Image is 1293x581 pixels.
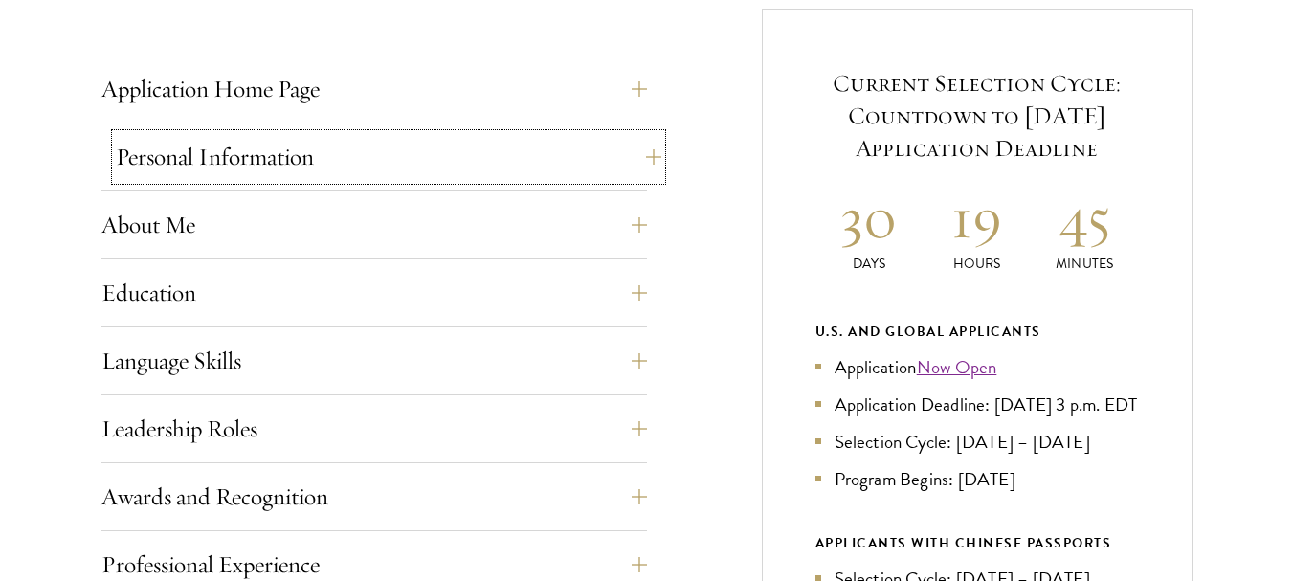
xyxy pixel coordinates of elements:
[101,338,647,384] button: Language Skills
[101,66,647,112] button: Application Home Page
[815,353,1139,381] li: Application
[101,202,647,248] button: About Me
[815,465,1139,493] li: Program Begins: [DATE]
[815,182,924,254] h2: 30
[815,428,1139,456] li: Selection Cycle: [DATE] – [DATE]
[101,270,647,316] button: Education
[815,320,1139,344] div: U.S. and Global Applicants
[815,254,924,274] p: Days
[1031,254,1139,274] p: Minutes
[815,531,1139,555] div: APPLICANTS WITH CHINESE PASSPORTS
[101,406,647,452] button: Leadership Roles
[923,182,1031,254] h2: 19
[116,134,661,180] button: Personal Information
[923,254,1031,274] p: Hours
[1031,182,1139,254] h2: 45
[917,353,997,381] a: Now Open
[815,391,1139,418] li: Application Deadline: [DATE] 3 p.m. EDT
[101,474,647,520] button: Awards and Recognition
[815,67,1139,165] h5: Current Selection Cycle: Countdown to [DATE] Application Deadline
